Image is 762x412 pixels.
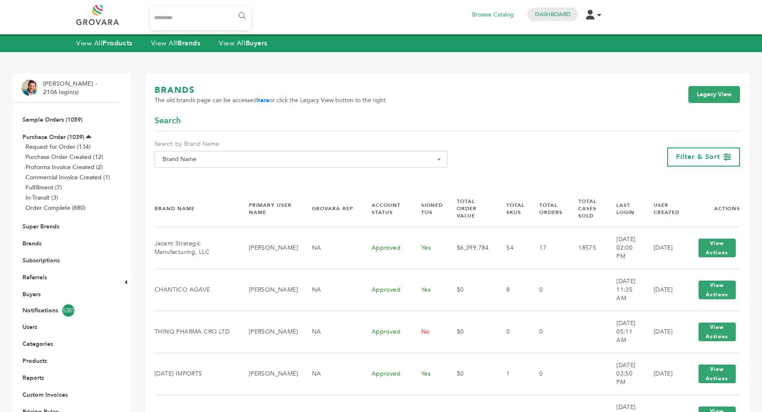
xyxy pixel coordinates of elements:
td: Yes [411,227,446,269]
th: Actions [684,191,740,227]
td: Approved [361,227,411,269]
strong: Products [102,39,132,48]
td: [DATE] 03:50 PM [606,353,643,395]
th: Brand Name [155,191,238,227]
input: Search... [151,6,251,30]
td: Approved [361,269,411,311]
td: Jacent Strategic Manufacturing, LLC [155,227,238,269]
td: 54 [496,227,529,269]
a: Proforma Invoice Created (2) [25,163,103,171]
td: 1 [496,353,529,395]
td: 0 [496,311,529,353]
td: No [411,311,446,353]
a: Referrals [22,273,47,281]
td: $6,399,784 [446,227,496,269]
th: Grovara Rep [301,191,361,227]
th: Total Orders [529,191,568,227]
a: In-Transit (3) [25,194,58,202]
span: Brand Name [155,151,447,168]
a: Categories [22,340,53,348]
td: $0 [446,269,496,311]
a: Purchase Order Created (12) [25,153,103,161]
a: Brands [22,239,41,248]
a: Users [22,323,37,331]
th: Total Order Value [446,191,496,227]
a: Buyers [22,290,41,298]
a: Products [22,357,47,365]
td: [PERSON_NAME] [238,311,301,353]
a: Custom Invoices [22,391,68,399]
td: $0 [446,353,496,395]
th: Primary User Name [238,191,301,227]
td: 18575 [568,227,606,269]
span: 5381 [62,304,75,317]
td: CHANTICO AGAVE [155,269,238,311]
span: Brand Name [159,153,443,165]
td: [DATE] IMPORTS [155,353,238,395]
td: 17 [529,227,568,269]
a: Request for Order (134) [25,143,91,151]
label: Search by Brand Name [155,140,447,148]
td: Yes [411,353,446,395]
button: View Actions [698,239,736,257]
a: Commercial Invoice Created (1) [25,173,110,181]
td: [PERSON_NAME] [238,353,301,395]
td: THINQ PHARMA CRO LTD [155,311,238,353]
button: View Actions [698,281,736,299]
th: User Created [643,191,684,227]
td: [DATE] [643,311,684,353]
a: Purchase Order (1039) [22,133,84,141]
td: Approved [361,311,411,353]
td: NA [301,269,361,311]
td: 0 [529,269,568,311]
li: [PERSON_NAME] - 2106 login(s) [43,80,99,96]
a: View AllProducts [76,39,133,48]
strong: Brands [177,39,200,48]
td: NA [301,227,361,269]
td: [DATE] 02:00 PM [606,227,643,269]
td: [DATE] [643,227,684,269]
a: View AllBrands [151,39,201,48]
button: View Actions [698,365,736,383]
a: Subscriptions [22,256,60,264]
a: Sample Orders (1059) [22,116,83,124]
th: Total Cases Sold [568,191,606,227]
td: 0 [529,311,568,353]
strong: Buyers [246,39,268,48]
td: [DATE] 05:11 AM [606,311,643,353]
td: 8 [496,269,529,311]
td: [DATE] 11:35 AM [606,269,643,311]
h1: BRANDS [155,84,386,96]
span: Search [155,115,181,127]
button: View Actions [698,323,736,341]
td: NA [301,353,361,395]
span: The old brands page can be accessed or click the Legacy View button to the right [155,96,386,105]
td: Yes [411,269,446,311]
th: Account Status [361,191,411,227]
td: NA [301,311,361,353]
a: Fulfillment (7) [25,184,62,192]
a: View AllBuyers [219,39,268,48]
th: Signed TOS [411,191,446,227]
th: Total SKUs [496,191,529,227]
a: Browse Catalog [472,10,514,19]
a: here [257,96,269,104]
td: Approved [361,353,411,395]
span: Filter & Sort [676,152,720,161]
a: Order Complete (880) [25,204,86,212]
th: Last Login [606,191,643,227]
td: [DATE] [643,353,684,395]
td: [PERSON_NAME] [238,227,301,269]
a: Legacy View [688,86,740,103]
a: Super Brands [22,223,59,231]
td: [DATE] [643,269,684,311]
a: Dashboard [535,11,571,18]
td: 0 [529,353,568,395]
td: $0 [446,311,496,353]
a: Reports [22,374,44,382]
a: Notifications5381 [22,304,109,317]
td: [PERSON_NAME] [238,269,301,311]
